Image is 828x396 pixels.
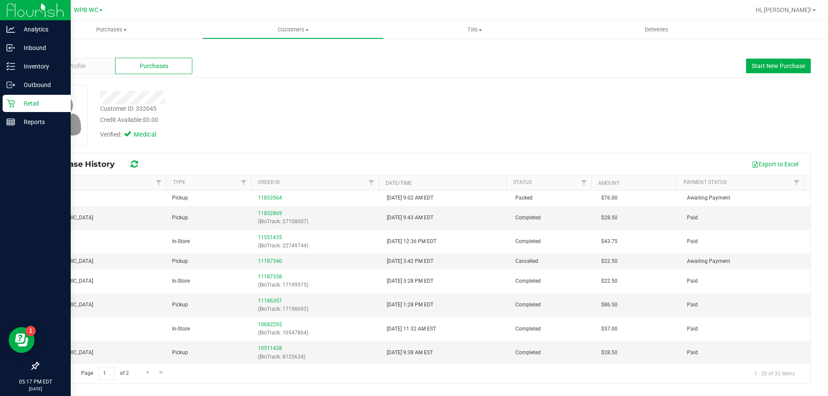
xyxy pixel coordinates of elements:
span: Paid [687,214,698,222]
span: Pickup [172,349,188,357]
span: Pickup [172,194,188,202]
span: Pickup [172,301,188,309]
div: Customer ID: 332045 [100,104,157,113]
span: WPB WC [74,6,98,14]
iframe: Resource center unread badge [25,326,36,336]
p: Inbound [15,43,67,53]
span: Pickup [172,257,188,265]
p: (BioTrack: 8125634) [258,353,376,361]
a: Deliveries [566,21,747,39]
span: Paid [687,301,698,309]
div: Credit Available: [100,115,480,125]
a: 11551435 [258,234,282,240]
p: Reports [15,117,67,127]
span: $43.75 [601,237,618,246]
span: Pickup [172,214,188,222]
a: 11187338 [258,274,282,280]
span: Completed [515,301,541,309]
p: (BioTrack: 27108007) [258,218,376,226]
span: Packed [515,194,533,202]
span: [DATE] 3:42 PM EDT [387,257,433,265]
a: Order ID [258,179,280,185]
a: 11832869 [258,210,282,216]
p: (BioTrack: 17199575) [258,281,376,289]
a: Type [173,179,185,185]
span: Paid [687,237,698,246]
span: Awaiting Payment [687,257,730,265]
div: Verified: [100,130,168,140]
a: Filter [152,175,166,190]
button: Export to Excel [746,157,804,171]
span: $28.50 [601,214,618,222]
button: Start New Purchase [746,59,811,73]
span: Completed [515,325,541,333]
span: [DATE] 3:28 PM EDT [387,277,433,285]
p: Analytics [15,24,67,34]
span: [DATE] 9:38 AM EST [387,349,433,357]
p: 05:17 PM EDT [4,378,67,386]
span: In-Store [172,277,190,285]
p: Inventory [15,61,67,72]
span: [DATE] 1:28 PM EDT [387,301,433,309]
span: $86.50 [601,301,618,309]
span: 1 - 20 of 33 items [747,367,802,380]
span: [DATE] 9:43 AM EDT [387,214,433,222]
p: Retail [15,98,67,109]
a: Customers [202,21,384,39]
span: $76.00 [601,194,618,202]
span: Paid [687,277,698,285]
span: Medical [134,130,168,140]
span: Purchases [140,62,168,71]
input: 1 [99,367,114,380]
inline-svg: Inbound [6,44,15,52]
p: (BioTrack: 10547864) [258,329,376,337]
span: Tills [384,26,565,34]
span: $57.00 [601,325,618,333]
span: Paid [687,325,698,333]
p: (BioTrack: 17198692) [258,305,376,313]
inline-svg: Outbound [6,81,15,89]
span: Awaiting Payment [687,194,730,202]
span: Deliveries [633,26,680,34]
p: [DATE] [4,386,67,392]
inline-svg: Inventory [6,62,15,71]
p: (BioTrack: 22749744) [258,242,376,250]
span: Profile [68,62,85,71]
a: Status [513,179,532,185]
p: Outbound [15,80,67,90]
iframe: Resource center [9,327,34,353]
span: Hi, [PERSON_NAME]! [756,6,812,13]
a: Filter [364,175,379,190]
span: $22.50 [601,257,618,265]
a: Filter [577,175,591,190]
a: Go to the next page [141,367,154,378]
span: $0.00 [143,116,158,123]
span: Page of 2 [74,367,136,380]
a: Purchases [21,21,202,39]
span: Cancelled [515,257,538,265]
a: 10682292 [258,321,282,327]
a: 10511438 [258,345,282,351]
span: Completed [515,349,541,357]
span: Completed [515,277,541,285]
inline-svg: Analytics [6,25,15,34]
a: 11187340 [258,258,282,264]
span: [DATE] 11:32 AM EST [387,325,436,333]
span: Completed [515,237,541,246]
inline-svg: Retail [6,99,15,108]
a: Filter [790,175,804,190]
span: Purchase History [45,159,123,169]
span: In-Store [172,325,190,333]
span: Start New Purchase [752,62,805,69]
span: Paid [687,349,698,357]
span: In-Store [172,237,190,246]
span: Completed [515,214,541,222]
span: [DATE] 9:02 AM EDT [387,194,433,202]
span: Customers [203,26,383,34]
a: 11186357 [258,298,282,304]
a: Amount [598,180,620,186]
a: Payment Status [684,179,727,185]
a: Tills [384,21,565,39]
inline-svg: Reports [6,118,15,126]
